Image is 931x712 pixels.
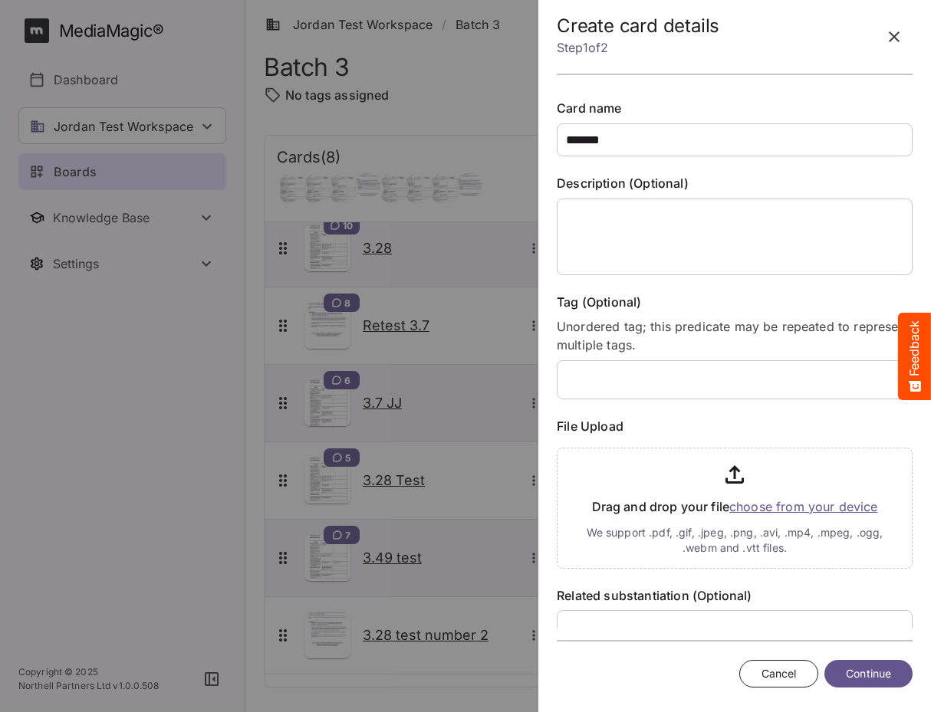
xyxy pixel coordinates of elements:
[824,660,913,688] button: Continue
[557,317,913,354] p: Unordered tag; this predicate may be repeated to represent multiple tags.
[557,587,913,605] label: Related substantiation (Optional)
[762,664,797,684] span: Cancel
[898,313,931,400] button: Feedback
[739,660,819,688] button: Cancel
[557,175,913,192] label: Description (Optional)
[557,360,913,399] tags: ​
[846,664,891,684] span: Continue
[557,100,913,117] label: Card name
[557,294,913,311] label: Tag (Optional)
[557,37,719,58] p: Step 1 of 2
[557,15,719,38] h2: Create card details
[557,418,913,435] label: File Upload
